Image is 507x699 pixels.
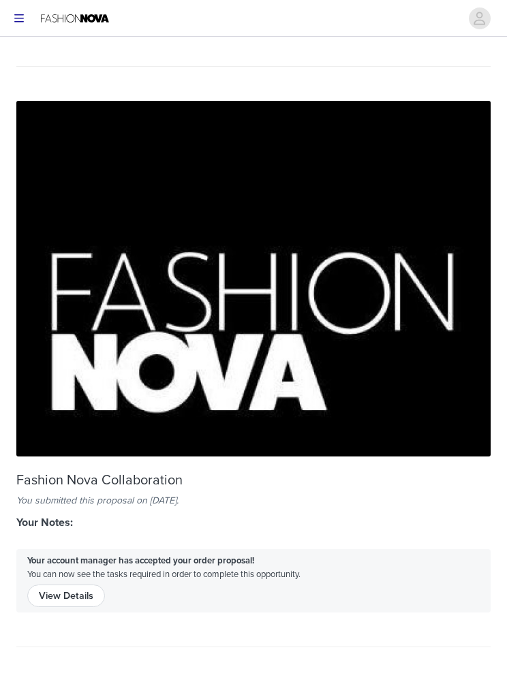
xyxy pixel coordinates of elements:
[16,473,491,488] div: Fashion Nova Collaboration
[41,3,109,33] img: Fashion Nova Logo
[27,585,105,606] button: View Details
[16,549,491,612] div: You can now see the tasks required in order to complete this opportunity.
[16,101,491,456] img: f5d5073a-11f7-4646-bb63-ab8d6b8e8552.jpg
[27,585,105,596] a: View Details
[27,555,254,566] strong: Your account manager has accepted your order proposal!
[16,516,73,529] strong: Your Notes:
[473,7,486,29] div: avatar
[16,493,491,508] div: You submitted this proposal on [DATE].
